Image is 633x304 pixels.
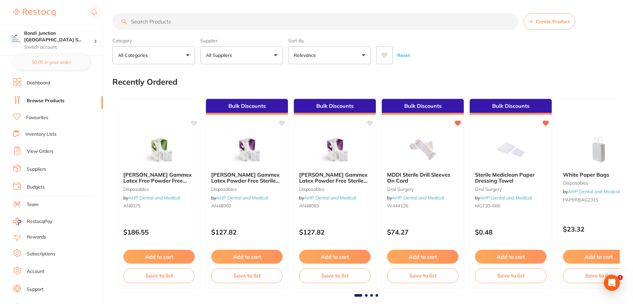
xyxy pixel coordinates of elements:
[112,77,178,87] h2: Recently Ordered
[617,275,623,280] span: 1
[313,133,356,166] img: Ansell Gammex Latex Powder Free Sterile Gloves 6.5
[200,38,283,44] label: Supplier
[211,268,283,283] button: Save to list
[27,184,45,191] a: Budgets
[27,286,44,293] a: Support
[13,5,56,20] a: Restocq Logo
[13,54,90,70] button: $0.00 in your order
[475,228,546,236] p: $0.48
[475,187,546,192] small: oral surgery
[387,172,458,184] b: MDDI Sterile Drill Sleeves On Card
[299,228,371,236] p: $127.82
[475,268,546,283] button: Save to list
[211,187,283,192] small: disposables
[112,38,195,44] label: Category
[27,148,54,155] a: View Orders
[211,203,283,208] small: AN48060
[13,218,52,225] a: RestocqPay
[288,38,371,44] label: Sort By
[112,46,195,64] button: All Categories
[480,195,532,201] a: AHP Dental and Medical
[13,218,21,225] img: RestocqPay
[27,234,46,240] a: Rewards
[387,268,458,283] button: Save to list
[475,250,546,264] button: Add to cart
[123,268,195,283] button: Save to list
[387,203,458,208] small: W444126
[387,228,458,236] p: $74.27
[123,195,180,201] span: by
[27,251,55,257] a: Subscriptions
[577,133,620,166] img: White Paper Bags
[27,268,44,275] a: Account
[24,30,94,43] h4: Bondi Junction Sydney Specialist Periodontics
[27,218,52,225] span: RestocqPay
[387,195,444,201] span: by
[211,195,268,201] span: by
[294,52,319,59] p: Relevance
[206,99,288,115] div: Bulk Discounts
[536,19,570,24] span: Create Product
[128,195,180,201] a: AHP Dental and Medical
[299,172,371,184] b: Ansell Gammex Latex Powder Free Sterile Gloves 6.5
[524,13,575,30] button: Create Product
[123,187,195,192] small: disposables
[382,99,464,115] div: Bulk Discounts
[475,203,546,208] small: MGT30-666
[138,133,180,166] img: Ansell Gammex Latex Free Powder Free Sterile Gloves 7.5
[288,46,371,64] button: Relevance
[401,133,444,166] img: MDDI Sterile Drill Sleeves On Card
[26,114,48,121] a: Favourites
[112,13,518,30] input: Search Products
[299,187,371,192] small: disposables
[475,195,532,201] span: by
[395,46,412,64] button: Reset
[225,133,268,166] img: Ansell Gammex Latex Powder Free Sterile Gloves 6.0
[27,80,50,86] a: Dashboard
[387,250,458,264] button: Add to cart
[604,275,620,291] div: Open Intercom Messenger
[563,189,620,195] span: by
[118,52,150,59] p: All Categories
[206,52,235,59] p: All Suppliers
[299,195,356,201] span: by
[27,166,46,173] a: Suppliers
[27,201,38,208] a: Team
[294,99,376,115] div: Bulk Discounts
[123,203,195,208] small: AN6075
[211,228,283,236] p: $127.82
[13,9,56,17] img: Restocq Logo
[216,195,268,201] a: AHP Dental and Medical
[392,195,444,201] a: AHP Dental and Medical
[299,250,371,264] button: Add to cart
[299,268,371,283] button: Save to list
[27,98,64,104] a: Browse Products
[211,172,283,184] b: Ansell Gammex Latex Powder Free Sterile Gloves 6.0
[10,34,20,44] img: Bondi Junction Sydney Specialist Periodontics
[299,203,371,208] small: AN48065
[304,195,356,201] a: AHP Dental and Medical
[387,187,458,192] small: oral surgery
[123,250,195,264] button: Add to cart
[25,131,57,138] a: Inventory Lists
[568,189,620,195] a: AHP Dental and Medical
[200,46,283,64] button: All Suppliers
[123,172,195,184] b: Ansell Gammex Latex Free Powder Free Sterile Gloves 7.5
[211,250,283,264] button: Add to cart
[489,133,532,166] img: Sterile Mediclean Paper Dressing Towel
[470,99,552,115] div: Bulk Discounts
[24,44,94,51] p: Switch account
[123,228,195,236] p: $186.55
[475,172,546,184] b: Sterile Mediclean Paper Dressing Towel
